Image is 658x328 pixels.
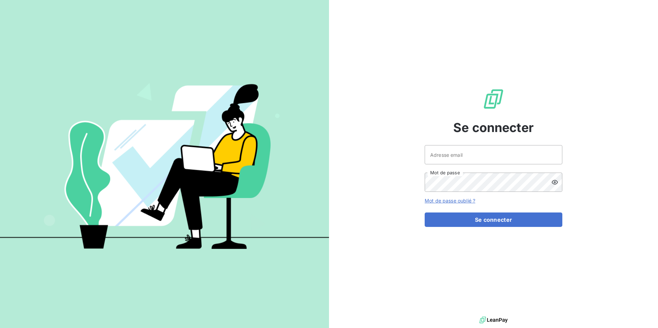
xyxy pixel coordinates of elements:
[425,212,562,227] button: Se connecter
[425,198,475,204] a: Mot de passe oublié ?
[453,118,534,137] span: Se connecter
[482,88,505,110] img: Logo LeanPay
[425,145,562,164] input: placeholder
[479,315,508,325] img: logo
